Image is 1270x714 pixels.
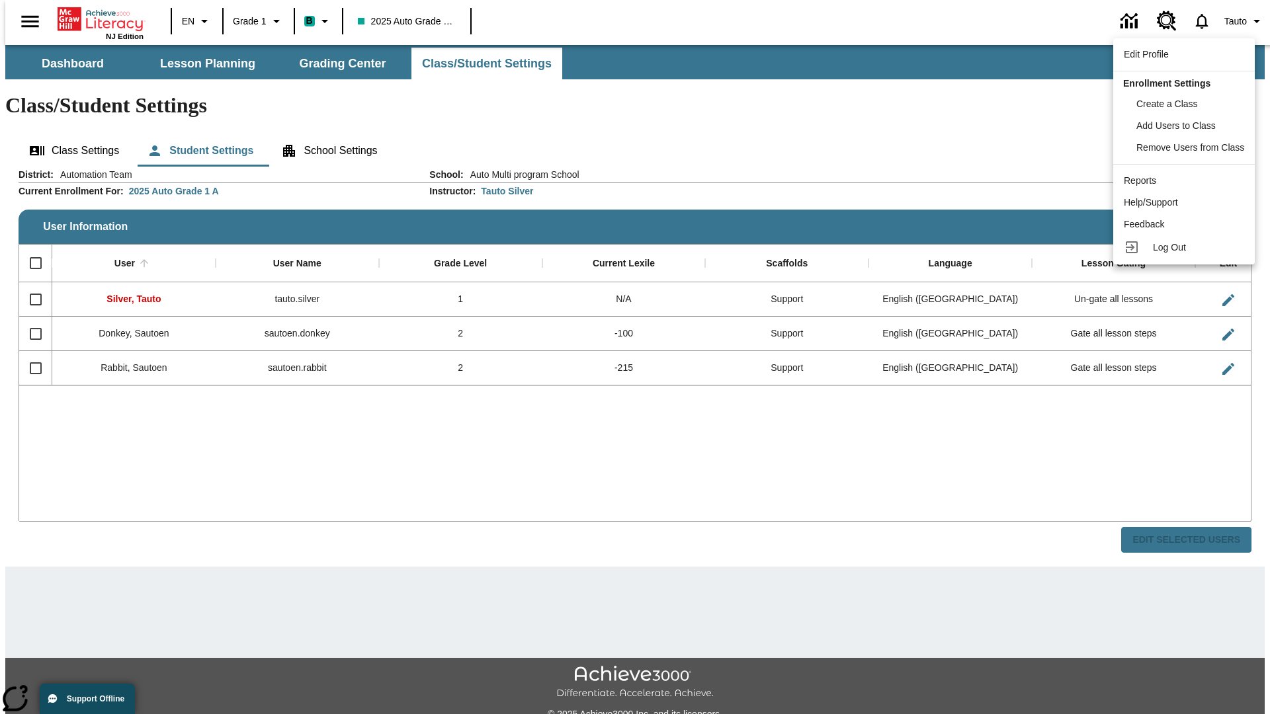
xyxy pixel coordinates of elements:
span: Log Out [1153,242,1186,253]
span: Create a Class [1136,99,1198,109]
span: Help/Support [1124,197,1178,208]
span: Feedback [1124,219,1164,229]
span: Remove Users from Class [1136,142,1244,153]
span: Reports [1124,175,1156,186]
span: Edit Profile [1124,49,1169,59]
span: Enrollment Settings [1123,78,1210,89]
span: Add Users to Class [1136,120,1216,131]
